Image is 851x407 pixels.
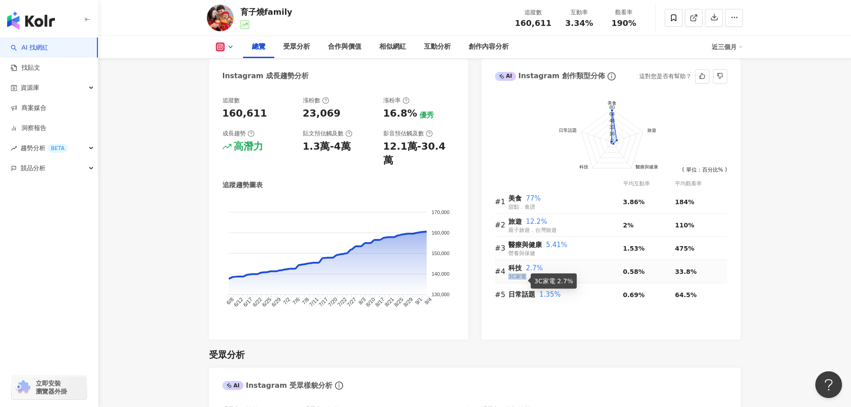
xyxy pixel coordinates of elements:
a: 洞察報告 [11,124,46,133]
text: 80 [609,105,614,110]
tspan: 8/29 [402,296,414,308]
div: #3 [495,243,508,254]
div: 受眾分析 [283,42,310,52]
div: Instagram 成長趨勢分析 [222,71,309,81]
div: AI [222,381,244,390]
div: Instagram 創作類型分佈 [495,71,605,81]
div: 追蹤數 [222,97,240,105]
span: 0.58% [623,268,645,275]
tspan: 8/3 [357,296,367,306]
div: 追蹤數 [515,8,552,17]
div: #2 [495,219,508,231]
span: 0.69% [623,291,645,298]
text: 日常話題 [558,128,576,133]
div: 貼文預估觸及數 [303,130,352,138]
span: rise [11,145,17,151]
div: 互動率 [562,8,596,17]
a: chrome extension立即安裝 瀏覽器外掛 [12,375,87,399]
tspan: 7/11 [308,296,320,308]
span: info-circle [334,380,344,391]
span: 3C家電 [508,273,526,280]
tspan: 9/1 [414,296,423,306]
div: 平均觀看率 [675,180,727,188]
span: 日常話題 [508,290,535,298]
tspan: 7/2 [281,296,291,306]
span: 184% [675,198,694,206]
tspan: 6/29 [270,296,282,308]
span: 5.41% [546,241,567,249]
text: 0 [610,137,613,143]
div: 受眾分析 [209,348,245,361]
div: #4 [495,266,508,277]
span: 2.7% [526,264,543,272]
a: searchAI 找網紅 [11,43,48,52]
span: 旅遊 [508,218,522,226]
div: 平均互動率 [623,180,675,188]
text: 醫療與健康 [635,164,658,169]
span: 趨勢分析 [21,138,68,158]
div: AI [495,72,516,81]
tspan: 6/22 [251,296,263,308]
span: 親子旅遊．台灣旅遊 [508,227,557,233]
div: 高潛力 [234,140,263,154]
div: 創作內容分析 [469,42,509,52]
text: 64 [609,111,614,117]
div: #5 [495,289,508,300]
div: 16.8% [383,107,417,121]
tspan: 8/10 [365,296,377,308]
span: 科技 [508,264,522,272]
tspan: 7/17 [317,296,329,308]
div: 合作與價值 [328,42,361,52]
div: 總覽 [252,42,265,52]
img: KOL Avatar [207,4,234,31]
img: chrome extension [14,380,32,394]
span: 2% [623,222,634,229]
div: 相似網紅 [379,42,406,52]
span: 64.5% [675,291,697,298]
div: 160,611 [222,107,267,121]
span: like [699,73,705,79]
tspan: 6/8 [225,296,235,306]
tspan: 170,000 [432,210,449,215]
text: 旅遊 [647,128,656,133]
div: 成長趨勢 [222,130,255,138]
iframe: Help Scout Beacon - Open [815,371,842,398]
span: 資源庫 [21,78,39,98]
div: 追蹤趨勢圖表 [222,180,263,190]
span: 160,611 [515,18,552,28]
span: 110% [675,222,694,229]
span: info-circle [606,71,617,82]
text: 48 [609,117,614,123]
div: 漲粉率 [383,97,410,105]
div: 優秀 [419,110,434,120]
span: 12.2% [526,218,547,226]
tspan: 9/4 [423,296,433,306]
text: 32 [609,124,614,130]
tspan: 7/20 [327,296,339,308]
a: 商案媒合 [11,104,46,113]
img: logo [7,12,55,29]
span: 營養與保健 [508,250,535,256]
span: 33.8% [675,268,697,275]
span: 475% [675,245,694,252]
div: #1 [495,196,508,207]
span: 競品分析 [21,158,46,178]
tspan: 130,000 [432,292,449,297]
tspan: 6/17 [242,296,254,308]
span: 190% [612,19,637,28]
span: 3.86% [623,198,645,206]
span: 甜點．食譜 [508,204,535,210]
div: Instagram 受眾樣貌分析 [222,381,332,390]
tspan: 150,000 [432,251,449,256]
div: 3C家電 2.7% [531,273,577,289]
tspan: 7/8 [301,296,310,306]
span: 1.53% [623,245,645,252]
tspan: 8/25 [393,296,405,308]
div: 近三個月 [712,40,743,54]
span: 立即安裝 瀏覽器外掛 [36,379,67,395]
div: BETA [47,144,68,153]
span: 77% [526,194,541,202]
span: 醫療與健康 [508,241,542,249]
text: 美食 [608,101,616,105]
tspan: 7/6 [291,296,301,306]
